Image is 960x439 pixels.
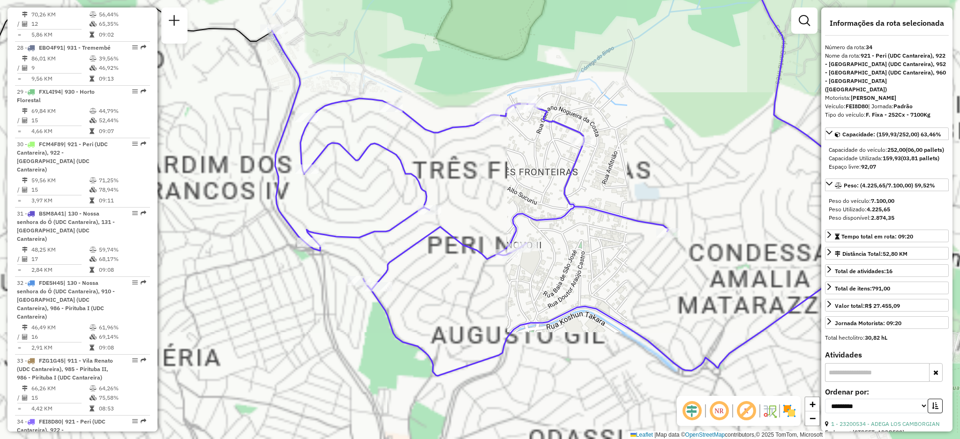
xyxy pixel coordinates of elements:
i: % de utilização do peso [90,386,97,391]
i: % de utilização do peso [90,178,97,183]
td: 12 [31,19,89,29]
span: 33 - [17,357,113,381]
i: % de utilização do peso [90,108,97,114]
a: Zoom out [805,411,819,425]
a: Nova sessão e pesquisa [165,11,184,32]
em: Rota exportada [141,357,146,363]
i: Total de Atividades [22,334,28,340]
td: / [17,185,22,194]
td: 3,97 KM [31,196,89,205]
i: % de utilização do peso [90,325,97,330]
div: Espaço livre: [829,163,945,171]
i: % de utilização da cubagem [90,256,97,262]
td: 08:53 [98,404,146,413]
i: Tempo total em rota [90,198,94,203]
em: Rota exportada [141,280,146,285]
i: Tempo total em rota [90,406,94,411]
h4: Informações da rota selecionada [825,19,949,28]
div: Capacidade: (159,93/252,00) 63,46% [825,142,949,175]
span: | 130 - Nossa senhora do Ó (UDC Cantareira), 910 - [GEOGRAPHIC_DATA] (UDC Cantareira), 986 - Piri... [17,279,115,320]
strong: R$ 27.455,09 [865,302,900,309]
span: | 931 - Tremembé [63,44,111,51]
span: 32 - [17,279,115,320]
span: | 911 - Vila Renato (UDC Cantareira), 985 - Pirituba II, 986 - Pirituba I (UDC Cantareira) [17,357,113,381]
td: 69,84 KM [31,106,89,116]
span: BSM8A41 [39,210,64,217]
a: Total de atividades:16 [825,264,949,277]
span: | Jornada: [868,103,913,110]
span: | [654,432,656,438]
div: Total hectolitro: [825,334,949,342]
td: 78,94% [98,185,146,194]
i: Tempo total em rota [90,128,94,134]
span: FDE5H45 [39,279,63,286]
td: 69,14% [98,332,146,342]
td: 9,56 KM [31,74,89,83]
td: 09:13 [98,74,146,83]
img: Fluxo de ruas [762,403,777,418]
span: 31 - [17,210,115,242]
td: / [17,19,22,29]
strong: 159,93 [883,155,901,162]
td: / [17,332,22,342]
td: 59,56 KM [31,176,89,185]
span: Tempo total em rota: 09:20 [841,233,913,240]
td: = [17,343,22,352]
td: 09:08 [98,265,146,275]
strong: 34 [866,44,872,51]
td: 09:08 [98,343,146,352]
div: Tipo do veículo: [825,111,949,119]
span: | 930 - Horto Florestal [17,88,95,104]
td: = [17,30,22,39]
div: Peso disponível: [829,214,945,222]
td: 46,49 KM [31,323,89,332]
label: Ordenar por: [825,386,949,397]
em: Rota exportada [141,210,146,216]
span: 29 - [17,88,95,104]
em: Rota exportada [141,89,146,94]
div: Peso Utilizado: [829,205,945,214]
td: 15 [31,185,89,194]
td: 56,44% [98,10,146,19]
i: % de utilização da cubagem [90,187,97,193]
a: Peso: (4.225,65/7.100,00) 59,52% [825,179,949,191]
td: / [17,393,22,402]
i: % de utilização do peso [90,247,97,253]
strong: 791,00 [872,285,890,292]
td: 09:11 [98,196,146,205]
span: Peso do veículo: [829,197,894,204]
strong: (06,00 pallets) [906,146,944,153]
td: 71,25% [98,176,146,185]
div: Jornada Motorista: 09:20 [835,319,901,327]
a: Valor total:R$ 27.455,09 [825,299,949,312]
em: Rota exportada [141,141,146,147]
td: = [17,196,22,205]
i: Distância Total [22,108,28,114]
td: = [17,404,22,413]
i: Tempo total em rota [90,345,94,350]
span: | 921 - Peri (UDC Cantareira), 922 - [GEOGRAPHIC_DATA] (UDC Cantareira) [17,141,108,173]
span: Ocultar NR [708,400,730,422]
i: Distância Total [22,325,28,330]
i: % de utilização da cubagem [90,21,97,27]
span: − [810,412,816,424]
a: 1 - 23200534 - ADEGA LOS CAMBORGIAN [831,420,939,427]
td: 09:07 [98,126,146,136]
div: Capacidade Utilizada: [829,154,945,163]
strong: 16 [886,268,892,275]
span: FZG1G45 [39,357,64,364]
div: Valor total: [835,302,900,310]
i: % de utilização do peso [90,56,97,61]
i: Distância Total [22,178,28,183]
i: % de utilização da cubagem [90,65,97,71]
span: EBO4F91 [39,44,63,51]
a: Exibir filtros [795,11,814,30]
td: 16 [31,332,89,342]
span: FCM4F89 [39,141,64,148]
td: 64,26% [98,384,146,393]
td: 15 [31,116,89,125]
strong: (03,81 pallets) [901,155,939,162]
td: 09:02 [98,30,146,39]
div: Veículo: [825,102,949,111]
td: 52,44% [98,116,146,125]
